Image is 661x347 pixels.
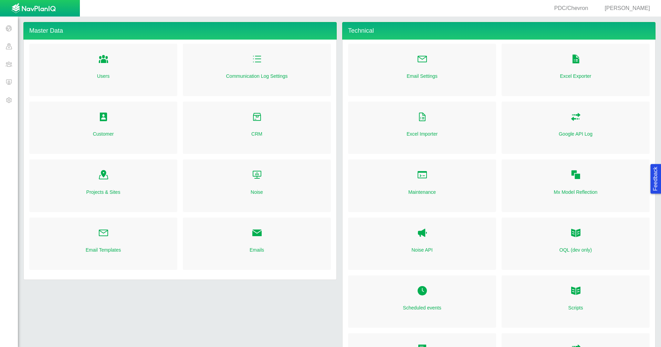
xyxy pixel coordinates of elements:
div: Folder Open Icon Excel Importer [348,102,496,154]
a: Folder Open Icon [98,226,109,241]
div: Folder Open Icon Users [29,44,177,96]
a: Scheduled events [403,304,441,311]
a: Folder Open Icon [252,110,262,125]
a: CRM [251,130,262,137]
div: Folder Open Icon CRM [183,102,331,154]
div: Folder Open Icon Noise [183,159,331,212]
div: OQL OQL (dev only) [502,218,650,270]
div: Folder Open Icon Email Settings [348,44,496,96]
a: Folder Open Icon [570,168,581,183]
div: Folder Open Icon Scripts [502,275,650,328]
a: OQL (dev only) [559,246,592,253]
a: Maintenance [408,189,436,196]
a: Folder Open Icon [98,168,109,183]
a: Scripts [568,304,583,311]
a: Folder Open Icon [98,52,109,67]
a: Folder Open Icon [98,110,109,125]
div: Folder Open Icon Excel Exporter [502,44,650,96]
a: Excel Importer [407,130,438,137]
a: Communication Log Settings [226,73,288,80]
img: UrbanGroupSolutionsTheme$USG_Images$logo.png [11,3,56,14]
a: Emails [250,246,264,253]
a: OQL [570,226,581,241]
a: Folder Open Icon [252,52,262,67]
a: Users [97,73,110,80]
div: Noise API Noise API [348,218,496,270]
a: Noise API [411,246,432,253]
a: Folder Open Icon [417,168,428,183]
div: Folder Open Icon Maintenance [348,159,496,212]
a: Folder Open Icon [417,110,428,125]
span: [PERSON_NAME] [605,5,650,11]
a: Projects & Sites [86,189,120,196]
div: Folder Open Icon Google API Log [502,102,650,154]
h4: Technical [342,22,655,40]
a: Folder Open Icon [570,52,581,67]
button: Feedback [650,164,661,193]
a: Google API Log [559,130,592,137]
div: Folder Open Icon Mx Model Reflection [502,159,650,212]
a: Folder Open Icon [252,226,262,241]
a: Email Settings [407,73,437,80]
a: Excel Exporter [560,73,591,80]
a: Folder Open Icon [252,168,262,183]
a: Mx Model Reflection [554,189,598,196]
div: [PERSON_NAME] [596,4,653,12]
div: Folder Open Icon Communication Log Settings [183,44,331,96]
div: Folder Open Icon Emails [183,218,331,270]
a: Folder Open Icon [570,110,581,125]
a: Noise [251,189,263,196]
span: PDC/Chevron [554,5,588,11]
a: Noise API [417,226,428,241]
a: Email Templates [86,246,121,253]
h4: Master Data [23,22,337,40]
a: Folder Open Icon [417,284,428,299]
div: Folder Open Icon Customer [29,102,177,154]
div: Folder Open Icon Scheduled events [348,275,496,328]
a: Folder Open Icon [570,284,581,299]
div: Folder Open Icon Email Templates [29,218,177,270]
a: Folder Open Icon [417,52,428,67]
a: Customer [93,130,114,137]
div: Folder Open Icon Projects & Sites [29,159,177,212]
